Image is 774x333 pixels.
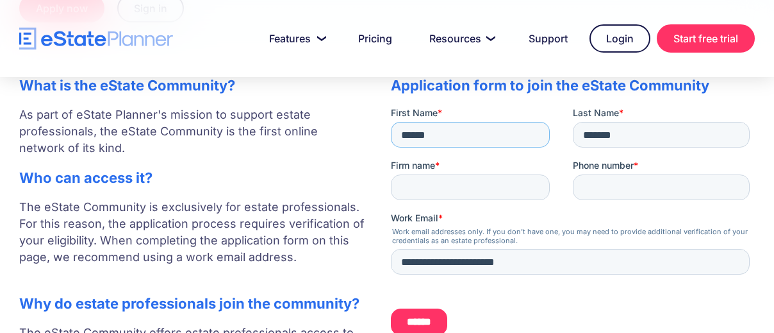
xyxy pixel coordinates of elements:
[343,26,408,51] a: Pricing
[19,295,365,312] h2: Why do estate professionals join the community?
[391,77,755,94] h2: Application form to join the eState Community
[657,24,755,53] a: Start free trial
[19,169,365,186] h2: Who can access it?
[589,24,650,53] a: Login
[254,26,336,51] a: Features
[19,77,365,94] h2: What is the eState Community?
[19,199,365,282] p: The eState Community is exclusively for estate professionals. For this reason, the application pr...
[414,26,507,51] a: Resources
[19,28,173,50] a: home
[513,26,583,51] a: Support
[19,107,365,157] p: As part of eState Planner's mission to support estate professionals, the eState Community is the ...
